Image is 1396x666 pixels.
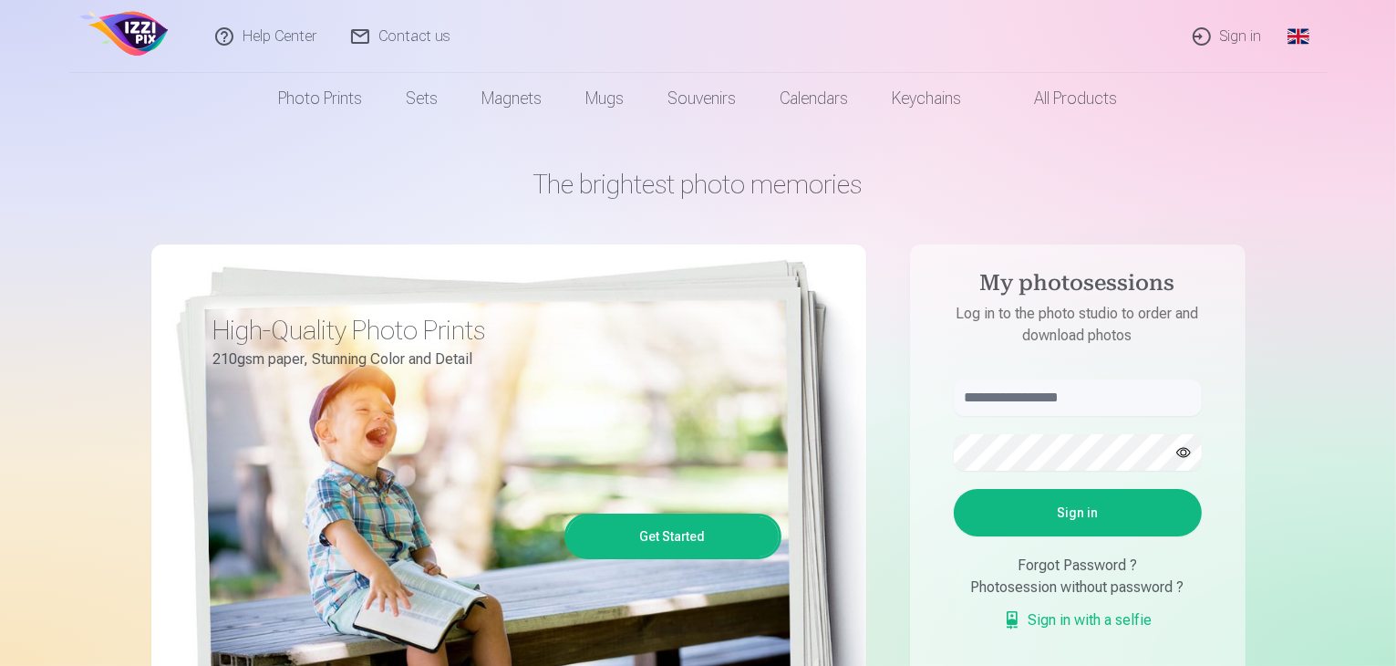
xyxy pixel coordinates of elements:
a: Sets [385,73,460,124]
a: Souvenirs [646,73,759,124]
h1: The brightest photo memories [151,168,1246,201]
a: Photo prints [257,73,385,124]
a: Keychains [871,73,984,124]
p: 210gsm paper, Stunning Color and Detail [213,347,768,372]
button: Sign in [954,489,1202,536]
h4: My photosessions [936,270,1220,303]
p: Log in to the photo studio to order and download photos [936,303,1220,347]
a: Mugs [564,73,646,124]
a: Magnets [460,73,564,124]
div: Forgot Password ? [954,555,1202,577]
div: Photosession without password ? [954,577,1202,598]
img: /p1 [77,7,174,66]
h3: High-Quality Photo Prints [213,314,768,347]
a: Sign in with a selfie [1003,609,1153,631]
a: All products [984,73,1140,124]
a: Calendars [759,73,871,124]
a: Get Started [567,516,779,557]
